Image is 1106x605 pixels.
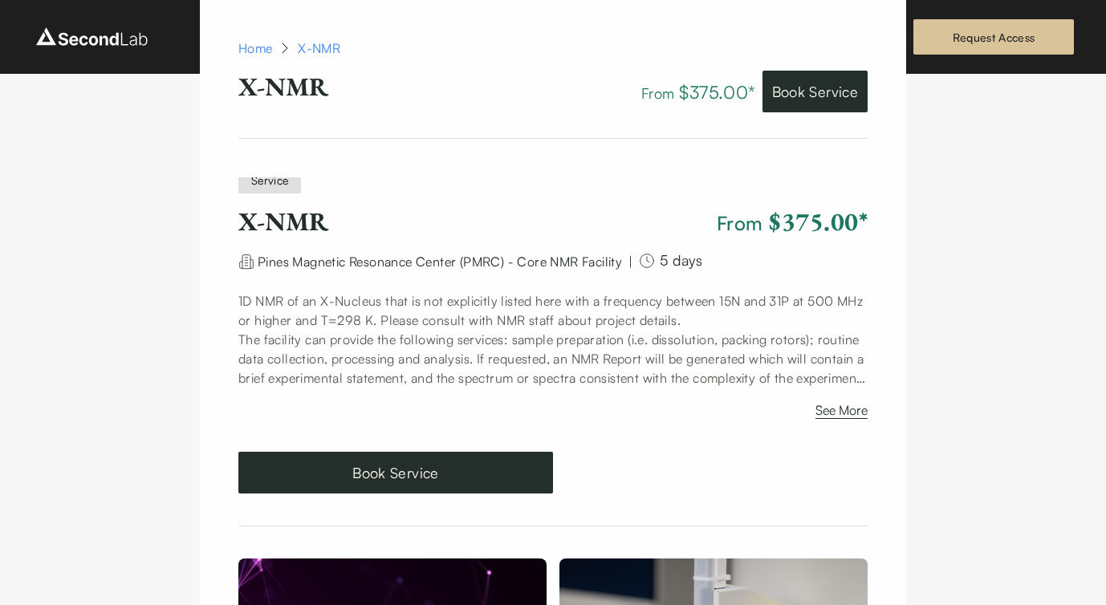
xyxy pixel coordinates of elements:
button: See More [815,400,868,426]
span: Service [238,167,301,193]
span: 5 days [660,252,703,270]
span: $375.00 * [769,205,868,238]
span: Pines Magnetic Resonance Center (PMRC) - Core NMR Facility [258,254,622,270]
a: Pines Magnetic Resonance Center (PMRC) - Core NMR Facility [258,252,622,268]
h1: X-NMR [238,205,710,238]
button: Book Service [238,452,553,493]
p: The facility can provide the following services: sample preparation (i.e. dissolution, packing ro... [238,330,868,388]
p: 1D NMR of an X-Nucleus that is not explicitly listed here with a frequency between 15N and 31P at... [238,291,868,330]
div: | [628,252,632,271]
img: logo [32,24,152,50]
a: Request Access [913,19,1074,55]
span: From [717,205,868,238]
